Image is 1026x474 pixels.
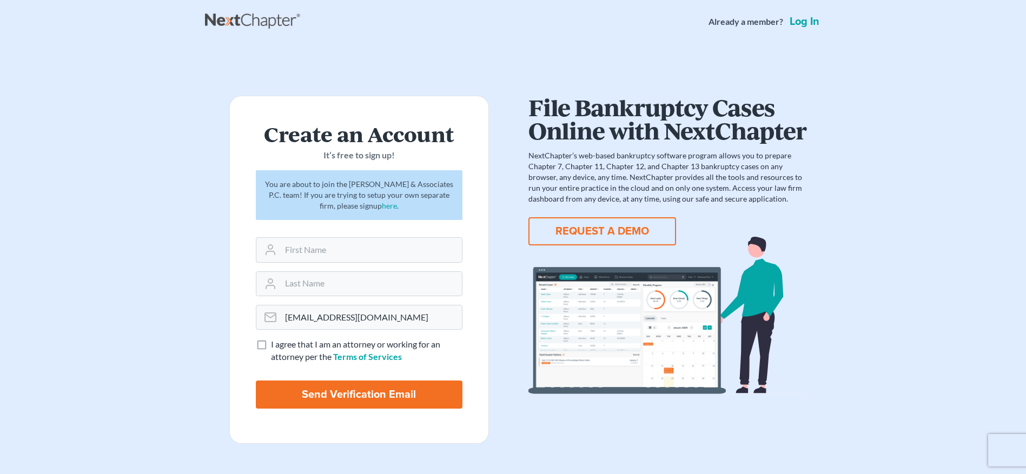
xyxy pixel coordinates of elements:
[281,305,462,329] input: Email Address
[709,16,783,28] strong: Already a member?
[528,150,806,204] p: NextChapter’s web-based bankruptcy software program allows you to prepare Chapter 7, Chapter 11, ...
[787,16,822,27] a: Log in
[382,201,397,210] a: here
[281,272,462,296] input: Last Name
[271,339,440,362] span: I agree that I am an attorney or working for an attorney per the
[256,380,462,409] input: Send Verification Email
[528,217,676,245] button: REQUEST A DEMO
[528,237,806,394] img: dashboard-867a026336fddd4d87f0941869007d5e2a59e2bc3a7d80a2916e9f42c0117099.svg
[333,351,402,362] a: Terms of Services
[256,149,462,162] p: It’s free to sign up!
[256,122,462,145] h2: Create an Account
[281,238,462,262] input: First Name
[528,96,806,142] h1: File Bankruptcy Cases Online with NextChapter
[256,170,462,220] div: You are about to join the [PERSON_NAME] & Associates P.C. team! If you are trying to setup your o...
